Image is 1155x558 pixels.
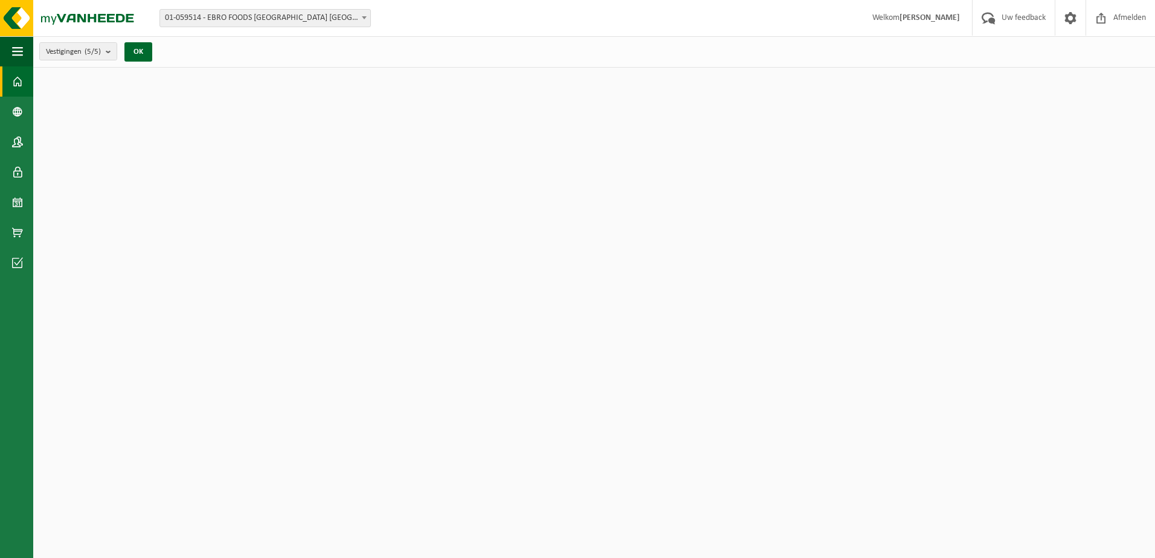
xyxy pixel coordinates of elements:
strong: [PERSON_NAME] [899,13,960,22]
span: 01-059514 - EBRO FOODS BELGIUM NV - MERKSEM [160,10,370,27]
button: OK [124,42,152,62]
count: (5/5) [85,48,101,56]
button: Vestigingen(5/5) [39,42,117,60]
span: 01-059514 - EBRO FOODS BELGIUM NV - MERKSEM [159,9,371,27]
span: Vestigingen [46,43,101,61]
